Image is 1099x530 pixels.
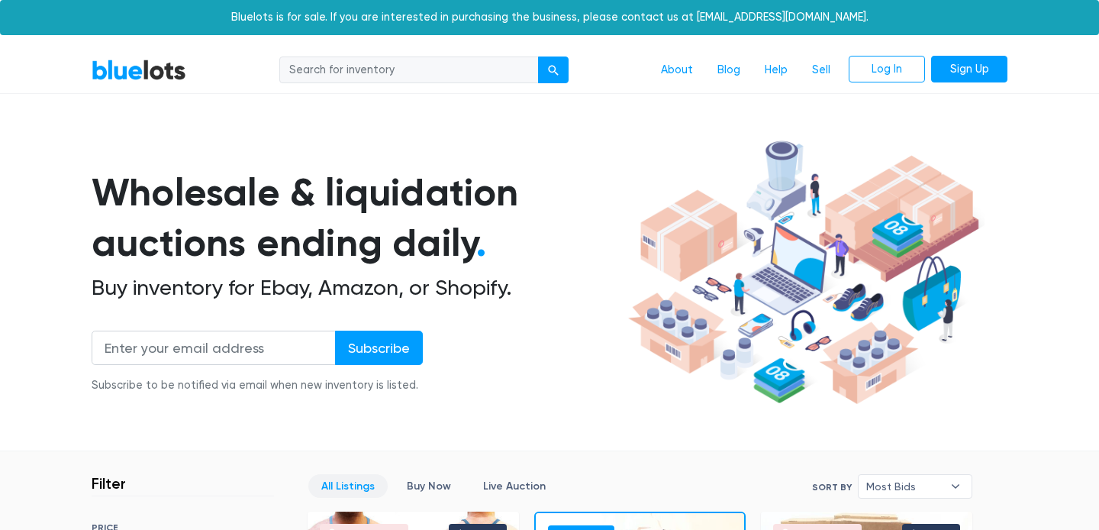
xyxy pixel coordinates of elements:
[92,474,126,493] h3: Filter
[849,56,925,83] a: Log In
[92,275,623,301] h2: Buy inventory for Ebay, Amazon, or Shopify.
[335,331,423,365] input: Subscribe
[394,474,464,498] a: Buy Now
[470,474,559,498] a: Live Auction
[939,475,972,498] b: ▾
[623,134,985,412] img: hero-ee84e7d0318cb26816c560f6b4441b76977f77a177738b4e94f68c95b2b83dbb.png
[308,474,388,498] a: All Listings
[476,220,486,266] span: .
[92,331,336,365] input: Enter your email address
[649,56,705,85] a: About
[279,57,539,84] input: Search for inventory
[92,377,423,394] div: Subscribe to be notified via email when new inventory is listed.
[812,480,852,494] label: Sort By
[705,56,753,85] a: Blog
[92,167,623,269] h1: Wholesale & liquidation auctions ending daily
[800,56,843,85] a: Sell
[866,475,943,498] span: Most Bids
[931,56,1007,83] a: Sign Up
[753,56,800,85] a: Help
[92,59,186,81] a: BlueLots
